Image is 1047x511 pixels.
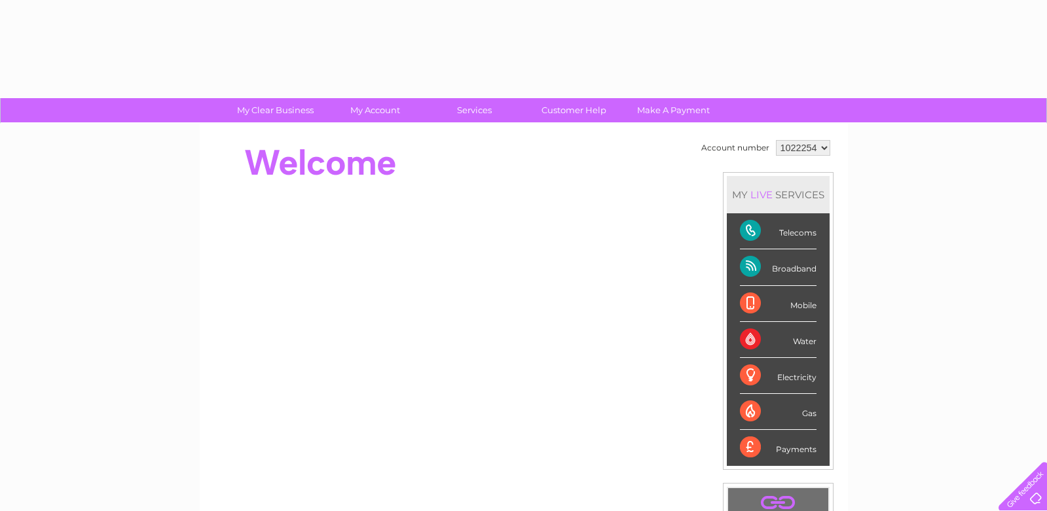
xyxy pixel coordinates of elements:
div: LIVE [748,188,775,201]
div: Telecoms [740,213,817,249]
div: Payments [740,430,817,465]
div: Broadband [740,249,817,285]
a: Services [420,98,528,122]
td: Account number [698,137,773,159]
div: Mobile [740,286,817,322]
a: Make A Payment [619,98,727,122]
div: Electricity [740,358,817,394]
a: Customer Help [520,98,628,122]
a: My Account [321,98,429,122]
div: Water [740,322,817,358]
div: Gas [740,394,817,430]
div: MY SERVICES [727,176,830,213]
a: My Clear Business [221,98,329,122]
